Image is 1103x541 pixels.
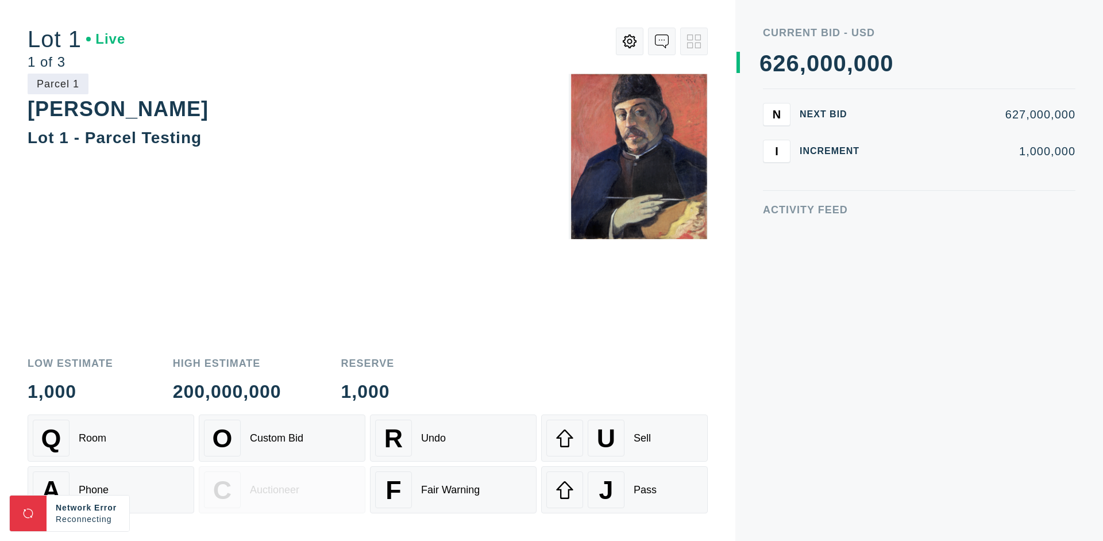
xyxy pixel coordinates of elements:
span: C [213,475,232,505]
div: Parcel 1 [28,74,88,94]
span: N [773,108,781,121]
button: RUndo [370,415,537,462]
div: 2 [773,52,786,75]
button: FFair Warning [370,466,537,513]
div: 1,000 [28,382,113,401]
div: Auctioneer [250,484,299,496]
span: J [599,475,613,505]
div: Low Estimate [28,358,113,369]
div: Current Bid - USD [763,28,1075,38]
div: 0 [854,52,867,75]
button: QRoom [28,415,194,462]
div: 6 [759,52,773,75]
button: OCustom Bid [199,415,365,462]
div: 1 of 3 [28,55,125,69]
div: Phone [79,484,109,496]
div: 0 [820,52,833,75]
div: Lot 1 [28,28,125,51]
div: , [800,52,807,282]
div: 0 [833,52,846,75]
div: 6 [786,52,800,75]
div: Reserve [341,358,395,369]
span: I [775,144,778,158]
span: A [42,475,60,505]
div: Fair Warning [421,484,480,496]
div: 627,000,000 [878,109,1075,120]
div: Network Error [56,502,120,513]
span: O [213,424,233,453]
button: I [763,140,790,163]
div: Lot 1 - Parcel Testing [28,129,202,147]
div: Activity Feed [763,205,1075,215]
button: JPass [541,466,708,513]
span: U [597,424,615,453]
span: R [384,424,403,453]
button: CAuctioneer [199,466,365,513]
div: Increment [800,147,869,156]
div: 1,000 [341,382,395,401]
div: 0 [880,52,893,75]
div: Custom Bid [250,432,303,444]
button: USell [541,415,708,462]
button: APhone [28,466,194,513]
div: Sell [634,432,651,444]
div: 0 [867,52,880,75]
span: F [385,475,401,505]
div: 200,000,000 [173,382,281,401]
span: Q [41,424,61,453]
div: [PERSON_NAME] [28,97,209,121]
button: N [763,103,790,126]
div: Reconnecting [56,513,120,525]
div: Pass [634,484,657,496]
div: Room [79,432,106,444]
div: Live [86,32,125,46]
div: , [847,52,854,282]
div: Undo [421,432,446,444]
div: 0 [807,52,820,75]
div: High Estimate [173,358,281,369]
div: 1,000,000 [878,145,1075,157]
div: Next Bid [800,110,869,119]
